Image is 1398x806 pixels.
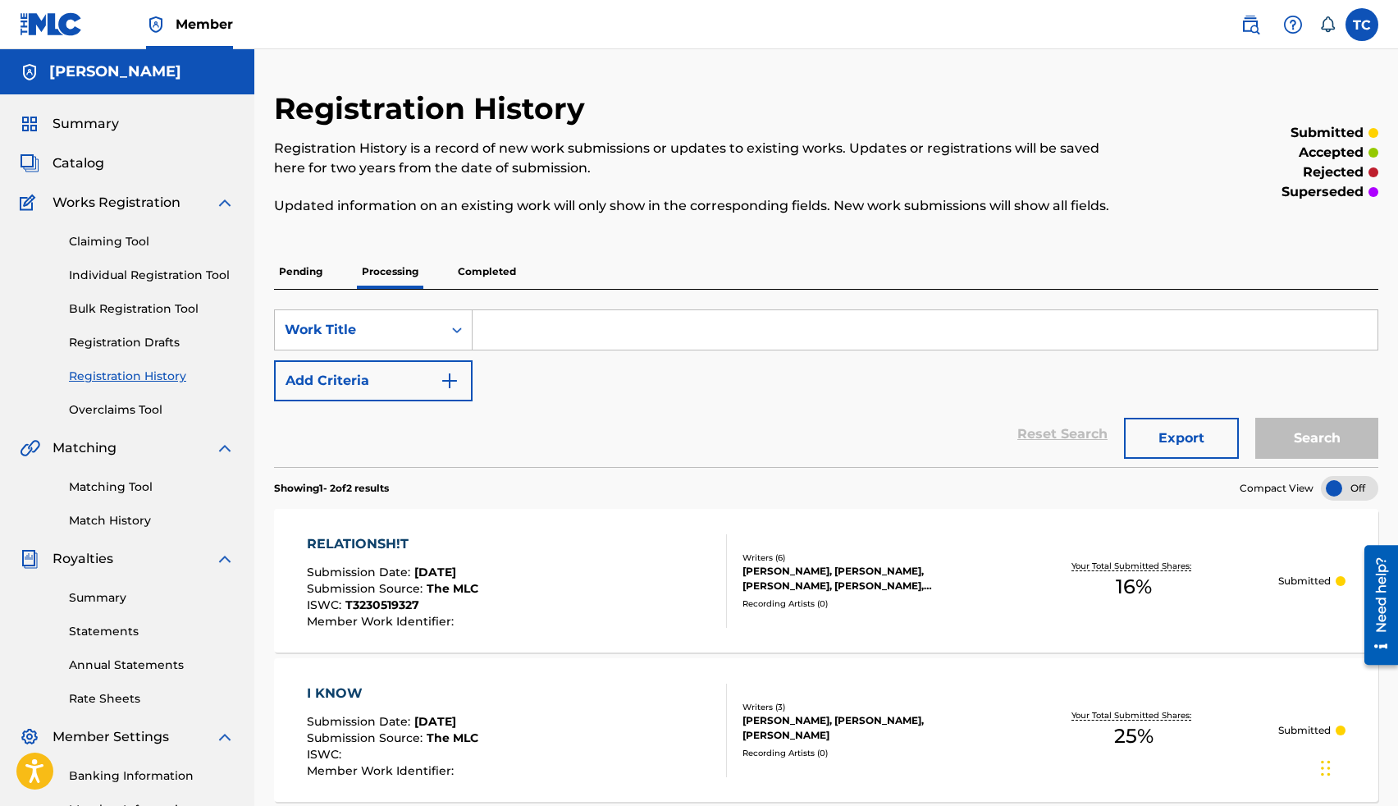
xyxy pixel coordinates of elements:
button: Export [1124,418,1239,459]
img: Summary [20,114,39,134]
p: Processing [357,254,423,289]
div: Recording Artists ( 0 ) [742,598,989,610]
span: Member Work Identifier : [307,614,458,629]
img: 9d2ae6d4665cec9f34b9.svg [440,371,459,391]
div: Recording Artists ( 0 ) [742,747,989,759]
div: Writers ( 6 ) [742,552,989,564]
p: Updated information on an existing work will only show in the corresponding fields. New work subm... [274,196,1124,216]
a: Individual Registration Tool [69,267,235,284]
p: Your Total Submitted Shares: [1071,560,1195,572]
iframe: Resource Center [1352,538,1398,671]
div: Writers ( 3 ) [742,701,989,713]
a: Bulk Registration Tool [69,300,235,318]
span: Submission Source : [307,730,427,745]
span: Summary [53,114,119,134]
div: Notifications [1319,16,1336,33]
img: expand [215,193,235,213]
a: Registration History [69,368,235,385]
a: CatalogCatalog [20,153,104,173]
a: Statements [69,623,235,640]
span: [DATE] [414,714,456,729]
p: rejected [1303,163,1364,182]
div: [PERSON_NAME], [PERSON_NAME], [PERSON_NAME], [PERSON_NAME], [PERSON_NAME], [PERSON_NAME] [PERSON_... [742,564,989,593]
span: Compact View [1240,481,1313,496]
form: Search Form [274,309,1378,467]
span: Member Settings [53,727,169,747]
a: Rate Sheets [69,690,235,708]
span: Royalties [53,549,113,569]
p: Submitted [1278,723,1331,738]
img: Works Registration [20,193,41,213]
img: Accounts [20,62,39,82]
div: I KNOW [307,684,478,703]
img: Top Rightsholder [146,15,166,34]
a: SummarySummary [20,114,119,134]
p: Completed [453,254,521,289]
div: User Menu [1345,8,1378,41]
img: Catalog [20,153,39,173]
span: ISWC : [307,747,345,762]
div: Help [1277,8,1309,41]
span: Submission Source : [307,581,427,596]
a: Registration Drafts [69,334,235,351]
h2: Registration History [274,90,593,127]
span: Catalog [53,153,104,173]
a: RELATIONSH!TSubmission Date:[DATE]Submission Source:The MLCISWC:T3230519327Member Work Identifier... [274,509,1378,653]
a: Matching Tool [69,479,235,496]
span: ISWC : [307,598,345,612]
button: Add Criteria [274,360,473,401]
img: expand [215,549,235,569]
iframe: Chat Widget [1316,727,1398,806]
span: Submission Date : [307,565,414,579]
a: Summary [69,589,235,607]
span: Member Work Identifier : [307,763,458,778]
img: expand [215,727,235,747]
p: Submitted [1278,574,1331,588]
span: The MLC [427,730,478,745]
a: Annual Statements [69,657,235,674]
span: T3230519327 [345,598,419,612]
span: Matching [53,438,116,458]
a: Claiming Tool [69,233,235,250]
img: expand [215,438,235,458]
h5: THOMAS CROCKROM [49,62,181,81]
span: 16 % [1116,572,1152,602]
p: accepted [1299,143,1364,163]
img: Royalties [20,549,39,569]
img: Member Settings [20,727,39,747]
div: RELATIONSH!T [307,534,478,554]
a: Match History [69,512,235,529]
span: Member [176,15,233,34]
p: superseded [1281,182,1364,202]
a: Public Search [1234,8,1267,41]
img: Matching [20,438,40,458]
span: Submission Date : [307,714,414,729]
p: Showing 1 - 2 of 2 results [274,481,389,496]
a: Overclaims Tool [69,401,235,419]
div: [PERSON_NAME], [PERSON_NAME], [PERSON_NAME] [742,713,989,743]
span: 25 % [1114,721,1154,751]
img: search [1240,15,1260,34]
span: The MLC [427,581,478,596]
p: Your Total Submitted Shares: [1071,709,1195,721]
p: Registration History is a record of new work submissions or updates to existing works. Updates or... [274,139,1124,178]
span: Works Registration [53,193,180,213]
div: Drag [1321,744,1331,793]
img: MLC Logo [20,12,83,36]
p: submitted [1291,123,1364,143]
span: [DATE] [414,565,456,579]
img: help [1283,15,1303,34]
p: Pending [274,254,327,289]
div: Work Title [285,320,432,340]
a: I KNOWSubmission Date:[DATE]Submission Source:The MLCISWC:Member Work Identifier:Writers (3)[PERS... [274,658,1378,802]
a: Banking Information [69,767,235,785]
